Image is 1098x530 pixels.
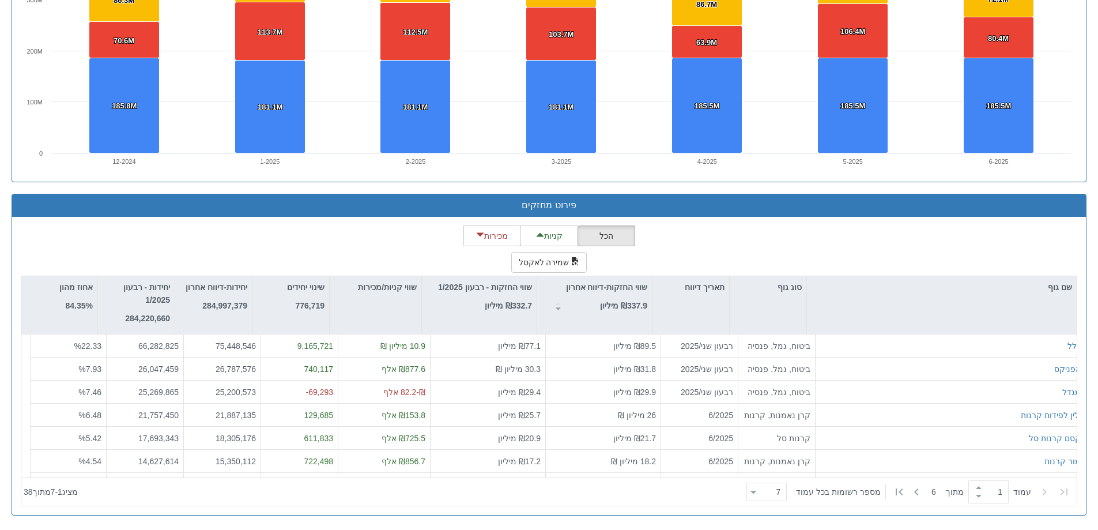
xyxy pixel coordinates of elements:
font: שווי החזקות-דיווח אחרון [566,283,647,292]
font: 6 [931,487,936,497]
tspan: 181.1M [549,103,573,111]
font: 15,350,112 [216,456,256,465]
tspan: 185.5M [695,102,719,110]
font: 38 [24,487,33,497]
font: שווי החזקות - רבעון 1/2025 [438,283,532,292]
font: 284,997,379 [202,301,247,310]
font: % [78,364,85,373]
font: 22.33 [81,341,101,351]
font: מציג [62,487,78,497]
font: 740,117 [304,364,333,373]
tspan: 106.4M [840,27,865,36]
font: % [78,410,85,419]
font: -69,293 [306,387,333,396]
font: אחוז מהון [59,283,93,292]
button: כלל [1067,340,1081,352]
font: ₪153.8 אלף [382,410,425,419]
font: 6.48 [86,410,101,419]
font: 21,887,135 [216,410,256,419]
tspan: 70.6M [114,36,134,45]
font: מתוך [33,487,51,497]
button: קניות [520,225,578,246]
font: קרנות סל [777,433,810,442]
font: יחידות - רבעון 1/2025 [123,283,170,305]
text: 1-2025 [260,158,280,165]
font: קסם קרנות סל [1029,433,1081,442]
tspan: 112.5M [403,28,428,36]
font: % [78,433,85,442]
font: ₪877.6 אלף [382,364,425,373]
font: 26,787,576 [216,364,256,373]
tspan: 113.7M [258,28,282,36]
font: 129,685 [304,410,333,419]
font: סוג גוף [778,283,802,292]
tspan: 181.1M [403,103,428,111]
font: קניות [544,232,563,241]
font: רבעון שני/2025 [681,387,733,396]
font: ₪29.4 מיליון [498,387,541,396]
font: מספר רשומות בכל עמוד [796,487,881,497]
font: שווי קניות/מכירות [358,283,417,292]
text: 100M [27,99,43,106]
font: 84.35% [66,301,93,310]
font: 14,627,614 [138,456,179,465]
font: 25,269,865 [138,387,179,396]
font: 10.9 מיליון ₪ [380,341,425,351]
font: ₪77.1 מיליון [498,341,541,351]
font: 284,220,660 [125,314,170,323]
tspan: 63.9M [696,38,717,47]
font: 18,305,176 [216,433,256,442]
font: מתוך [946,487,964,497]
font: ₪337.9 מיליון [600,301,647,310]
tspan: 185.8M [112,102,137,110]
font: ₪29.9 מיליון [613,387,656,396]
font: 21,757,450 [138,410,179,419]
font: יחידות-דיווח אחרון [186,283,247,292]
button: מכירות [463,225,521,246]
font: 6/2025 [708,433,733,442]
font: 26,047,459 [138,364,179,373]
font: 66,282,825 [138,341,179,351]
font: ₪332.7 מיליון [485,301,532,310]
font: הפניקס [1054,364,1081,373]
font: פירוט מחזקים [522,200,576,210]
font: ₪725.5 אלף [382,433,425,442]
font: שם גוף [1048,283,1072,292]
font: ביטוח, גמל, פנסיה [748,341,810,351]
font: ילין לפידות קרנות [1021,410,1081,419]
tspan: 185.5M [986,102,1011,110]
font: כלל [1067,341,1081,351]
text: 200M [27,48,43,55]
button: ילין לפידות קרנות [1021,409,1081,420]
font: 30.3 מיליון ₪ [496,364,541,373]
text: 6-2025 [988,158,1008,165]
tspan: 185.5M [840,102,865,110]
font: קרן נאמנות, קרנות סל [732,456,810,465]
button: הכל [578,225,635,246]
text: 4-2025 [697,158,717,165]
text: 12-2024 [112,158,135,165]
font: 611,833 [304,433,333,442]
font: ₪17.2 מיליון [498,456,541,465]
font: ₪21.7 מיליון [613,433,656,442]
font: מכירות [484,232,508,241]
font: % [74,341,81,351]
font: ₪25.7 מיליון [498,410,541,419]
tspan: 181.1M [258,103,282,111]
font: 17,693,343 [138,433,179,442]
font: ₪89.5 מיליון [613,341,656,351]
font: 1 [58,487,62,497]
button: שמירה לאקסל [511,252,587,273]
font: 75,448,546 [216,341,256,351]
text: 0 [39,150,43,157]
font: הכל [599,232,613,241]
font: 776,719 [295,301,325,310]
font: 18.2 מיליון ₪ [611,456,656,465]
font: % [78,456,85,465]
button: מגדל [1062,386,1081,397]
button: מור קרנות [1044,455,1081,467]
font: 9,165,721 [297,341,333,351]
font: ביטוח, גמל, פנסיה [748,364,810,373]
font: 25,200,573 [216,387,256,396]
font: 722,498 [304,456,333,465]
